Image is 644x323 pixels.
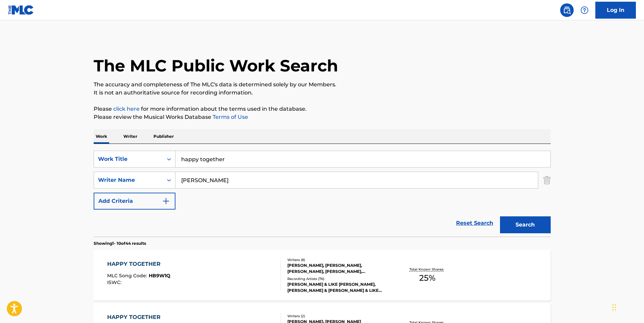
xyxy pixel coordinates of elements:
[107,260,170,268] div: HAPPY TOGETHER
[610,290,644,323] iframe: Chat Widget
[107,313,167,321] div: HAPPY TOGETHER
[560,3,574,17] a: Public Search
[287,257,389,262] div: Writers ( 8 )
[162,197,170,205] img: 9d2ae6d4665cec9f34b9.svg
[287,281,389,294] div: [PERSON_NAME] & LIKE [PERSON_NAME], [PERSON_NAME] & [PERSON_NAME] & LIKE [PERSON_NAME],BASSJACKER...
[113,106,140,112] a: click here
[612,297,616,318] div: Drag
[578,3,591,17] div: Help
[151,129,176,144] p: Publisher
[211,114,248,120] a: Terms of Use
[409,267,446,272] p: Total Known Shares:
[94,193,175,210] button: Add Criteria
[94,56,338,76] h1: The MLC Public Work Search
[580,6,589,14] img: help
[287,276,389,281] div: Recording Artists ( 76 )
[121,129,139,144] p: Writer
[107,273,149,279] span: MLC Song Code :
[94,250,551,301] a: HAPPY TOGETHERMLC Song Code:HB9W1QISWC:Writers (8)[PERSON_NAME], [PERSON_NAME], [PERSON_NAME], [P...
[94,129,109,144] p: Work
[453,216,497,231] a: Reset Search
[543,172,551,189] img: Delete Criterion
[563,6,571,14] img: search
[500,216,551,233] button: Search
[149,273,170,279] span: HB9W1Q
[94,105,551,113] p: Please for more information about the terms used in the database.
[287,262,389,275] div: [PERSON_NAME], [PERSON_NAME], [PERSON_NAME], [PERSON_NAME], [PERSON_NAME], [PERSON_NAME], [PERSON...
[94,240,146,246] p: Showing 1 - 10 of 44 results
[94,81,551,89] p: The accuracy and completeness of The MLC's data is determined solely by our Members.
[107,279,123,285] span: ISWC :
[98,155,159,163] div: Work Title
[419,272,435,284] span: 25 %
[8,5,34,15] img: MLC Logo
[94,151,551,237] form: Search Form
[94,113,551,121] p: Please review the Musical Works Database
[98,176,159,184] div: Writer Name
[94,89,551,97] p: It is not an authoritative source for recording information.
[287,314,389,319] div: Writers ( 2 )
[595,2,636,19] a: Log In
